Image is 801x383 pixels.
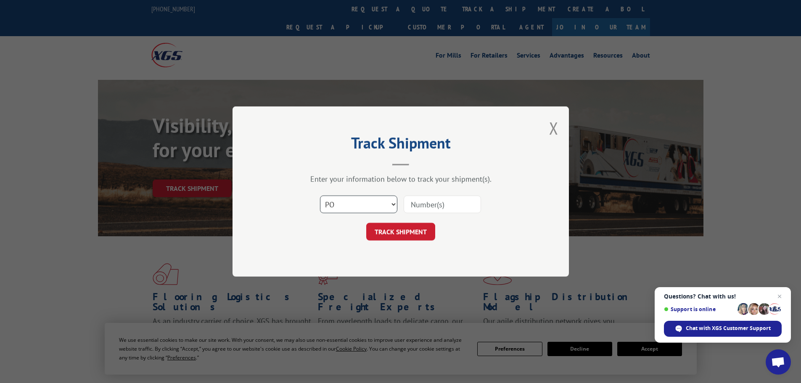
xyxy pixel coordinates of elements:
[775,291,785,301] span: Close chat
[549,117,558,139] button: Close modal
[275,137,527,153] h2: Track Shipment
[366,223,435,240] button: TRACK SHIPMENT
[686,325,771,332] span: Chat with XGS Customer Support
[664,306,735,312] span: Support is online
[275,174,527,184] div: Enter your information below to track your shipment(s).
[766,349,791,375] div: Open chat
[404,195,481,213] input: Number(s)
[664,321,782,337] div: Chat with XGS Customer Support
[664,293,782,300] span: Questions? Chat with us!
